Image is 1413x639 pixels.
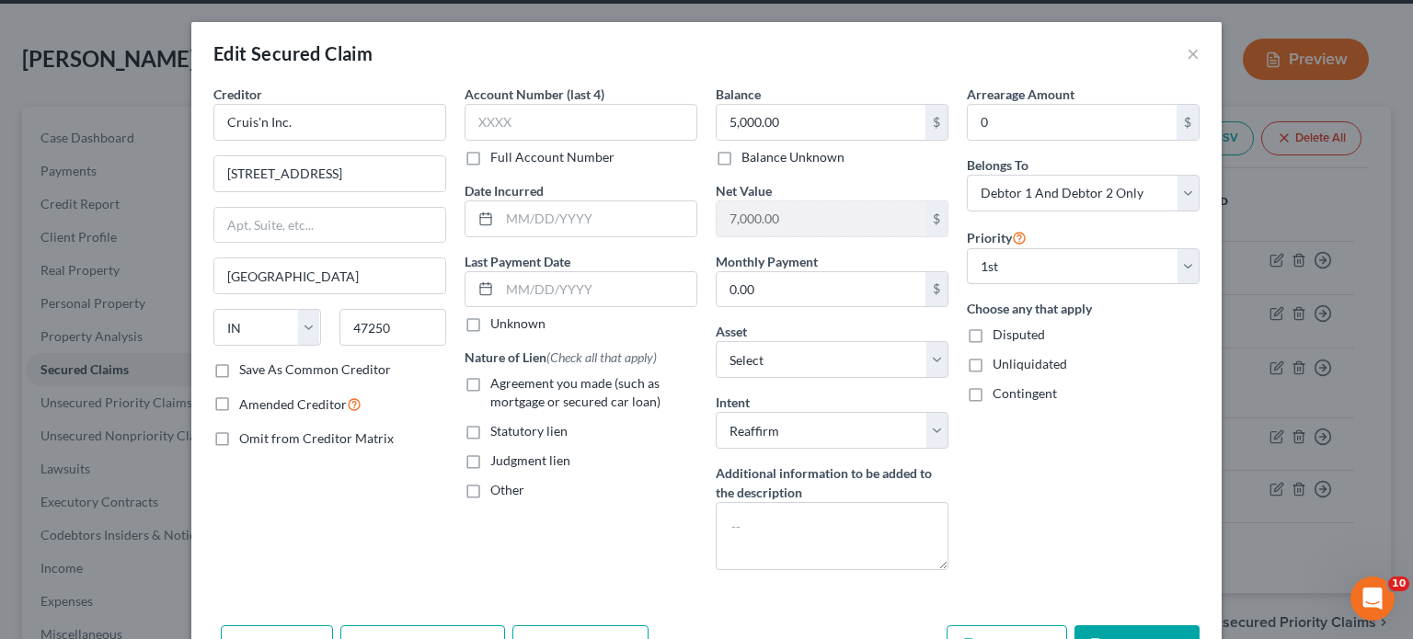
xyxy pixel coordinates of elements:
span: Contingent [993,385,1057,401]
span: Asset [716,324,747,339]
span: Other [490,482,524,497]
span: Unliquidated [993,356,1067,371]
div: $ [925,201,948,236]
label: Unknown [490,314,546,333]
label: Arrearage Amount [967,85,1074,104]
label: Balance Unknown [741,148,844,166]
span: (Check all that apply) [546,349,657,365]
label: Balance [716,85,761,104]
input: 0.00 [968,105,1177,140]
label: Last Payment Date [465,252,570,271]
span: Statutory lien [490,423,568,439]
input: MM/DD/YYYY [500,272,696,307]
label: Priority [967,226,1027,248]
div: Edit Secured Claim [213,40,373,66]
label: Save As Common Creditor [239,360,391,379]
label: Date Incurred [465,181,544,200]
input: 0.00 [717,201,925,236]
input: Enter address... [214,156,445,191]
label: Intent [716,393,750,412]
div: $ [1177,105,1199,140]
input: Enter zip... [339,309,447,346]
label: Full Account Number [490,148,615,166]
button: × [1187,42,1200,64]
span: Agreement you made (such as mortgage or secured car loan) [490,375,661,409]
input: 0.00 [717,105,925,140]
label: Account Number (last 4) [465,85,604,104]
label: Monthly Payment [716,252,818,271]
input: Enter city... [214,258,445,293]
span: Creditor [213,86,262,102]
div: $ [925,272,948,307]
span: Judgment lien [490,452,570,468]
span: 10 [1388,576,1409,591]
input: Apt, Suite, etc... [214,208,445,243]
input: MM/DD/YYYY [500,201,696,236]
span: Omit from Creditor Matrix [239,430,394,446]
iframe: Intercom live chat [1350,576,1395,621]
span: Belongs To [967,157,1028,173]
input: XXXX [465,104,697,141]
label: Additional information to be added to the description [716,463,948,502]
label: Net Value [716,181,772,200]
div: $ [925,105,948,140]
input: 0.00 [717,272,925,307]
label: Nature of Lien [465,348,657,367]
input: Search creditor by name... [213,104,446,141]
span: Disputed [993,326,1045,342]
label: Choose any that apply [967,299,1200,318]
span: Amended Creditor [239,396,347,412]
